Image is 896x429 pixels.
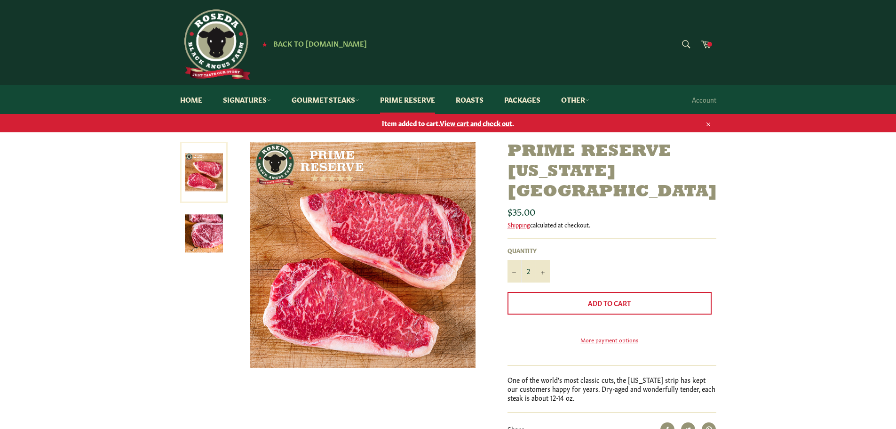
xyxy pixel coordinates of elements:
span: View cart and check out [440,118,512,128]
a: Item added to cart.View cart and check out. [171,114,726,132]
img: Prime Reserve New York Strip [250,142,476,368]
span: Back to [DOMAIN_NAME] [273,38,367,48]
span: ★ [262,40,267,48]
a: Account [687,86,721,113]
a: Signatures [214,85,280,114]
a: More payment options [507,336,712,344]
h1: Prime Reserve [US_STATE][GEOGRAPHIC_DATA] [507,142,716,203]
span: Item added to cart. . [171,119,726,128]
a: ★ Back to [DOMAIN_NAME] [257,40,367,48]
p: One of the world's most classic cuts, the [US_STATE] strip has kept our customers happy for years... [507,375,716,403]
a: Prime Reserve [371,85,444,114]
span: $35.00 [507,204,535,218]
button: Add to Cart [507,292,712,315]
a: Home [171,85,212,114]
img: Prime Reserve New York Strip [185,214,223,252]
a: Other [552,85,599,114]
button: Reduce item quantity by one [507,260,522,283]
label: Quantity [507,246,550,254]
span: Add to Cart [588,298,631,308]
a: Roasts [446,85,493,114]
a: Shipping [507,220,530,229]
a: Gourmet Steaks [282,85,369,114]
a: Packages [495,85,550,114]
div: calculated at checkout. [507,220,716,229]
button: Increase item quantity by one [536,260,550,283]
img: Roseda Beef [180,9,251,80]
